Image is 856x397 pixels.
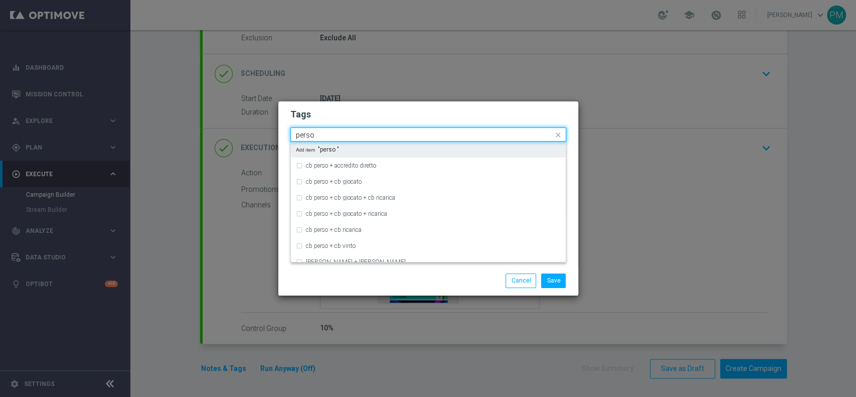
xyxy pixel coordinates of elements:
[290,127,566,142] ng-select: talent + expert, up-selling
[306,195,395,201] label: cb perso + cb giocato + cb ricarica
[296,190,561,206] div: cb perso + cb giocato + cb ricarica
[296,174,561,190] div: cb perso + cb giocato
[306,163,376,169] label: cb perso + accredito diretto
[296,147,339,153] span: "perso "
[306,259,406,265] label: [PERSON_NAME] + [PERSON_NAME]
[306,243,356,249] label: cb perso + cb vinto
[296,238,561,254] div: cb perso + cb vinto
[306,179,362,185] label: cb perso + cb giocato
[541,274,566,288] button: Save
[290,142,566,262] ng-dropdown-panel: Options list
[296,147,318,153] span: Add item
[290,108,566,120] h2: Tags
[306,211,387,217] label: cb perso + cb giocato + ricarica
[306,227,362,233] label: cb perso + cb ricarica
[296,206,561,222] div: cb perso + cb giocato + ricarica
[505,274,536,288] button: Cancel
[296,254,561,270] div: CB perso + Ricarica
[296,222,561,238] div: cb perso + cb ricarica
[296,158,561,174] div: cb perso + accredito diretto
